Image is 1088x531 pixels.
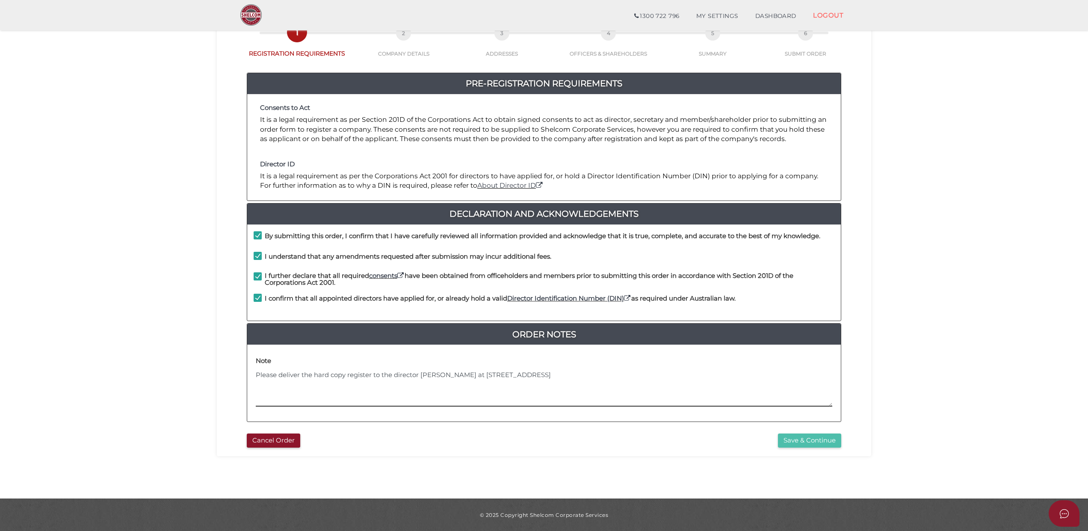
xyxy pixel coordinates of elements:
[494,26,509,41] span: 3
[761,35,850,57] a: 6SUBMIT ORDER
[290,25,305,40] span: 1
[452,35,552,57] a: 3ADDRESSES
[265,253,551,260] h4: I understand that any amendments requested after submission may incur additional fees.
[260,104,828,112] h4: Consents to Act
[260,171,828,191] p: It is a legal requirement as per the Corporations Act 2001 for directors to have applied for, or ...
[477,181,544,189] a: About Director ID
[507,294,631,302] a: Director Identification Number (DIN)
[369,271,405,280] a: consents
[260,161,828,168] h4: Director ID
[265,233,820,240] h4: By submitting this order, I confirm that I have carefully reviewed all information provided and a...
[798,26,813,41] span: 6
[256,357,271,365] h4: Note
[265,295,736,302] h4: I confirm that all appointed directors have applied for, or already hold a valid as required unde...
[247,77,841,90] a: Pre-Registration Requirements
[705,26,720,41] span: 5
[747,8,805,25] a: DASHBOARD
[688,8,747,25] a: MY SETTINGS
[665,35,761,57] a: 5SUMMARY
[247,207,841,221] a: Declaration And Acknowledgements
[223,511,865,519] div: © 2025 Copyright Shelcom Corporate Services
[552,35,665,57] a: 4OFFICERS & SHAREHOLDERS
[804,6,852,24] a: LOGOUT
[1049,500,1079,527] button: Open asap
[238,34,356,58] a: 1REGISTRATION REQUIREMENTS
[265,272,834,286] h4: I further declare that all required have been obtained from officeholders and members prior to su...
[247,434,300,448] button: Cancel Order
[626,8,688,25] a: 1300 722 796
[247,327,841,341] a: Order Notes
[356,35,452,57] a: 2COMPANY DETAILS
[396,26,411,41] span: 2
[601,26,616,41] span: 4
[778,434,841,448] button: Save & Continue
[260,115,828,144] p: It is a legal requirement as per Section 201D of the Corporations Act to obtain signed consents t...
